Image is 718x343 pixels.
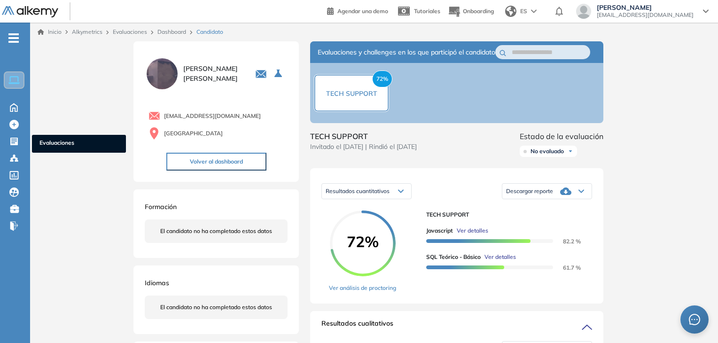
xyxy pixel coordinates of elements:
span: [PERSON_NAME] [PERSON_NAME] [183,64,244,84]
img: PROFILE_MENU_LOGO_USER [145,56,179,91]
span: Candidato [196,28,223,36]
span: ES [520,7,527,16]
span: Tutoriales [414,8,440,15]
span: Formación [145,203,177,211]
span: No evaluado [531,148,564,155]
span: Ver detalles [457,226,488,235]
span: Ver detalles [484,253,516,261]
a: Ver análisis de proctoring [329,284,396,292]
span: Descargar reporte [506,187,553,195]
span: 82.2 % [552,238,581,245]
span: Agendar una demo [337,8,388,15]
span: Alkymetrics [72,28,102,35]
span: Estado de la evaluación [520,131,603,142]
span: message [689,314,700,325]
span: TECH SUPPORT [426,210,585,219]
a: Inicio [38,28,62,36]
span: TECH SUPPORT [326,89,377,98]
span: El candidato no ha completado estos datos [160,227,272,235]
span: SQL Teórico - Básico [426,253,481,261]
img: arrow [531,9,537,13]
span: Javascript [426,226,453,235]
span: Onboarding [463,8,494,15]
span: [GEOGRAPHIC_DATA] [164,129,223,138]
button: Ver detalles [481,253,516,261]
span: Invitado el [DATE] | Rindió el [DATE] [310,142,417,152]
span: El candidato no ha completado estos datos [160,303,272,312]
button: Onboarding [448,1,494,22]
span: Resultados cualitativos [321,319,393,334]
button: Volver al dashboard [166,153,266,171]
span: Resultados cuantitativos [326,187,390,195]
a: Dashboard [157,28,186,35]
span: [PERSON_NAME] [597,4,694,11]
span: TECH SUPPORT [310,131,417,142]
a: Evaluaciones [113,28,147,35]
span: [EMAIL_ADDRESS][DOMAIN_NAME] [164,112,261,120]
img: Ícono de flecha [568,148,573,154]
img: world [505,6,516,17]
span: 61.7 % [552,264,581,271]
span: 72% [330,234,396,249]
span: Evaluaciones [39,139,118,149]
a: Agendar una demo [327,5,388,16]
span: Idiomas [145,279,169,287]
span: [EMAIL_ADDRESS][DOMAIN_NAME] [597,11,694,19]
i: - [8,37,19,39]
button: Ver detalles [453,226,488,235]
button: Seleccione la evaluación activa [271,65,288,82]
span: Evaluaciones y challenges en los que participó el candidato [318,47,495,57]
img: Logo [2,6,58,18]
span: 72% [372,70,392,87]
